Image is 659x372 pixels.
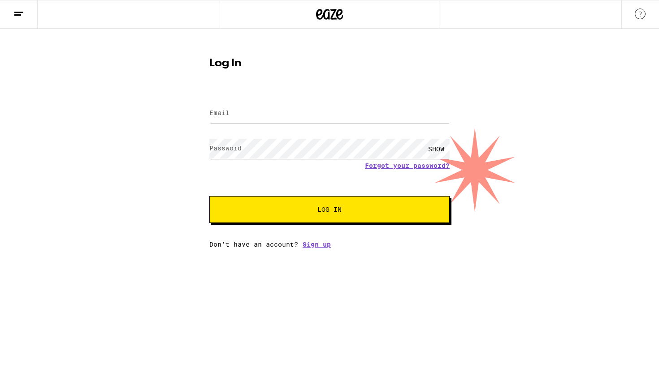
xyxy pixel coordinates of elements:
[423,139,450,159] div: SHOW
[209,241,450,248] div: Don't have an account?
[209,145,242,152] label: Password
[303,241,331,248] a: Sign up
[209,103,450,124] input: Email
[209,109,230,116] label: Email
[365,162,450,169] a: Forgot your password?
[317,206,342,213] span: Log In
[209,58,450,69] h1: Log In
[209,196,450,223] button: Log In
